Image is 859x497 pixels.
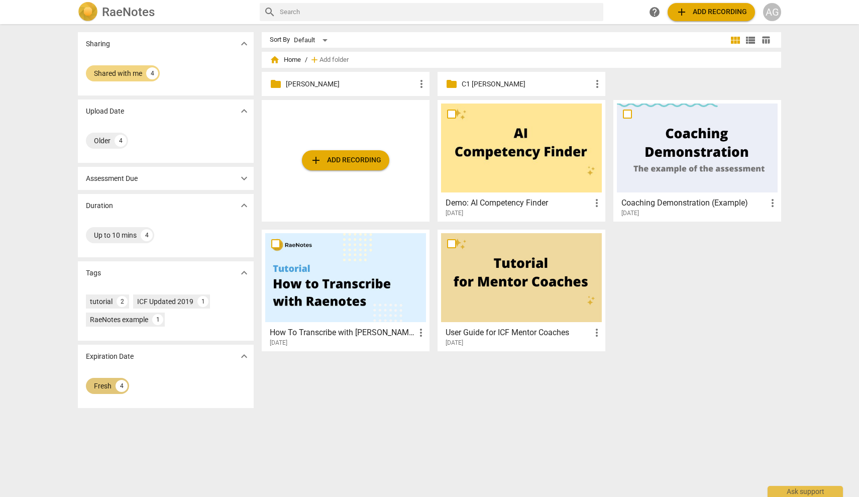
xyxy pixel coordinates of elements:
span: add [309,55,319,65]
div: Fresh [94,381,112,391]
button: Show more [237,104,252,119]
button: Show more [237,265,252,280]
div: tutorial [90,296,113,307]
div: 2 [117,296,128,307]
h3: How To Transcribe with RaeNotes [270,327,415,339]
span: more_vert [591,78,603,90]
span: [DATE] [446,339,463,347]
button: Tile view [728,33,743,48]
span: more_vert [591,327,603,339]
a: User Guide for ICF Mentor Coaches[DATE] [441,233,602,347]
a: Coaching Demonstration (Example)[DATE] [617,104,778,217]
a: Demo: AI Competency Finder[DATE] [441,104,602,217]
button: Show more [237,36,252,51]
div: 4 [141,229,153,241]
h3: User Guide for ICF Mentor Coaches [446,327,591,339]
span: [DATE] [621,209,639,218]
span: Add folder [319,56,349,64]
button: Table view [758,33,773,48]
button: Show more [237,198,252,213]
div: Shared with me [94,68,142,78]
div: 4 [116,380,128,392]
button: Show more [237,349,252,364]
span: expand_more [238,350,250,362]
span: more_vert [415,327,427,339]
div: Default [294,32,331,48]
p: Upload Date [86,106,124,117]
button: Upload [302,150,389,170]
h2: RaeNotes [102,5,155,19]
input: Search [280,4,599,20]
span: more_vert [591,197,603,209]
span: expand_more [238,267,250,279]
div: 1 [197,296,208,307]
button: Show more [237,171,252,186]
p: Sharing [86,39,110,49]
button: Upload [668,3,755,21]
img: Logo [78,2,98,22]
button: List view [743,33,758,48]
p: Expiration Date [86,351,134,362]
span: home [270,55,280,65]
span: [DATE] [446,209,463,218]
span: Home [270,55,301,65]
span: expand_more [238,200,250,212]
div: 1 [152,314,163,325]
p: C1 Céline [462,79,591,89]
span: folder [270,78,282,90]
button: AG [763,3,781,21]
span: view_module [729,34,741,46]
span: more_vert [415,78,427,90]
span: expand_more [238,38,250,50]
div: 4 [115,135,127,147]
span: view_list [744,34,757,46]
a: How To Transcribe with [PERSON_NAME][DATE] [265,233,426,347]
div: Sort By [270,36,290,44]
a: Help [646,3,664,21]
span: [DATE] [270,339,287,347]
p: Assessment Due [86,173,138,184]
p: ADELINE [286,79,415,89]
div: 4 [146,67,158,79]
span: table_chart [761,35,771,45]
div: Up to 10 mins [94,230,137,240]
span: help [649,6,661,18]
span: expand_more [238,172,250,184]
span: Add recording [310,154,381,166]
a: LogoRaeNotes [78,2,252,22]
span: add [676,6,688,18]
h3: Coaching Demonstration (Example) [621,197,767,209]
p: Duration [86,201,113,211]
span: add [310,154,322,166]
span: Add recording [676,6,747,18]
div: RaeNotes example [90,315,148,325]
div: Ask support [768,486,843,497]
span: expand_more [238,105,250,117]
span: folder [446,78,458,90]
h3: Demo: AI Competency Finder [446,197,591,209]
p: Tags [86,268,101,278]
span: more_vert [767,197,779,209]
div: Older [94,136,111,146]
span: search [264,6,276,18]
div: ICF Updated 2019 [137,296,193,307]
span: / [305,56,307,64]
